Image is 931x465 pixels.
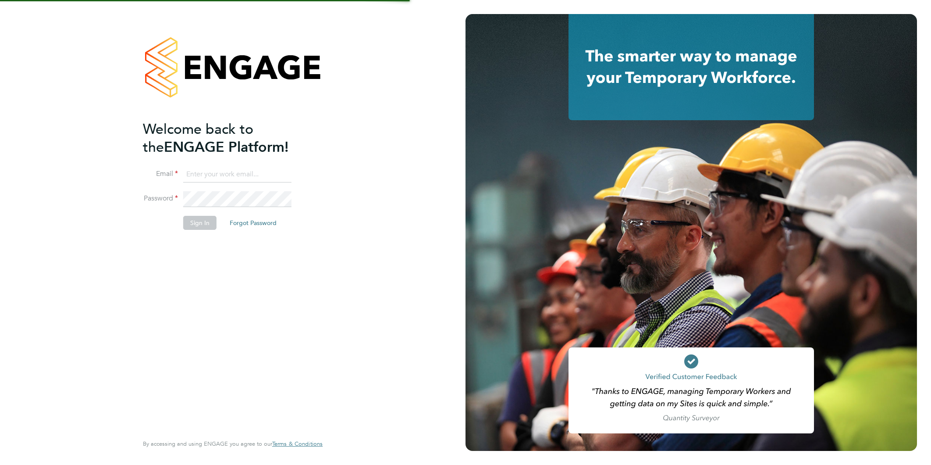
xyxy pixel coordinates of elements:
[183,216,217,230] button: Sign In
[143,440,323,447] span: By accessing and using ENGAGE you agree to our
[183,167,291,182] input: Enter your work email...
[143,169,178,179] label: Email
[143,121,253,156] span: Welcome back to the
[143,120,314,156] h2: ENGAGE Platform!
[143,194,178,203] label: Password
[223,216,284,230] button: Forgot Password
[272,440,323,447] a: Terms & Conditions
